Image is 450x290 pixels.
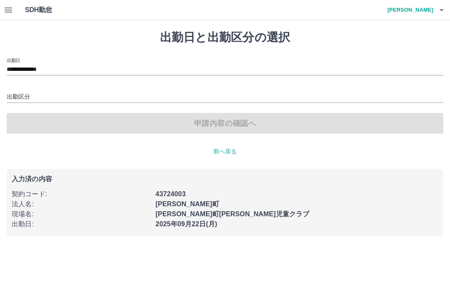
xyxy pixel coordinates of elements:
b: 2025年09月22日(月) [155,220,217,227]
p: 契約コード : [12,189,150,199]
p: 出勤日 : [12,219,150,229]
b: [PERSON_NAME]町 [155,200,219,207]
b: 43724003 [155,190,185,197]
h1: 出勤日と出勤区分の選択 [7,30,443,45]
p: 前へ戻る [7,147,443,156]
label: 出勤日 [7,57,20,63]
p: 入力済の内容 [12,176,438,182]
p: 法人名 : [12,199,150,209]
p: 現場名 : [12,209,150,219]
b: [PERSON_NAME]町[PERSON_NAME]児童クラブ [155,210,309,217]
